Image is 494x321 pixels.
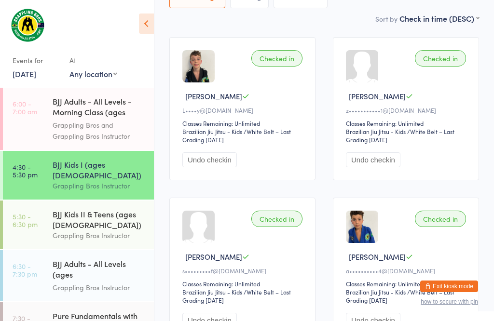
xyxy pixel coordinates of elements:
[349,91,406,101] span: [PERSON_NAME]
[346,288,406,296] div: Brazilian Jiu Jitsu - Kids
[53,282,146,293] div: Grappling Bros Instructor
[185,91,242,101] span: [PERSON_NAME]
[251,50,302,67] div: Checked in
[53,120,146,142] div: Grappling Bros and Grappling Bros Instructor
[415,50,466,67] div: Checked in
[399,13,479,24] div: Check in time (DESC)
[182,280,305,288] div: Classes Remaining: Unlimited
[13,262,37,278] time: 6:30 - 7:30 pm
[3,151,154,200] a: 4:30 -5:30 pmBJJ Kids I (ages [DEMOGRAPHIC_DATA])Grappling Bros Instructor
[3,201,154,249] a: 5:30 -6:30 pmBJJ Kids II & Teens (ages [DEMOGRAPHIC_DATA])Grappling Bros Instructor
[251,211,302,227] div: Checked in
[53,258,146,282] div: BJJ Adults - All Levels (ages [DEMOGRAPHIC_DATA]+)
[346,152,400,167] button: Undo checkin
[53,209,146,230] div: BJJ Kids II & Teens (ages [DEMOGRAPHIC_DATA])
[69,68,117,79] div: Any location
[69,53,117,68] div: At
[182,119,305,127] div: Classes Remaining: Unlimited
[349,252,406,262] span: [PERSON_NAME]
[3,88,154,150] a: 6:00 -7:00 amBJJ Adults - All Levels - Morning Class (ages [DEMOGRAPHIC_DATA]+)Grappling Bros and...
[346,106,469,114] div: z•••••••••••1@[DOMAIN_NAME]
[3,250,154,301] a: 6:30 -7:30 pmBJJ Adults - All Levels (ages [DEMOGRAPHIC_DATA]+)Grappling Bros Instructor
[182,288,242,296] div: Brazilian Jiu Jitsu - Kids
[13,100,37,115] time: 6:00 - 7:00 am
[182,106,305,114] div: L••••y@[DOMAIN_NAME]
[182,127,242,135] div: Brazilian Jiu Jitsu - Kids
[182,152,237,167] button: Undo checkin
[10,7,46,43] img: Grappling Bros Wollongong
[420,281,478,292] button: Exit kiosk mode
[346,211,378,243] img: image1737008371.png
[53,230,146,241] div: Grappling Bros Instructor
[346,280,469,288] div: Classes Remaining: Unlimited
[13,53,60,68] div: Events for
[375,14,398,24] label: Sort by
[421,298,478,305] button: how to secure with pin
[182,50,215,82] img: image1737008305.png
[53,159,146,180] div: BJJ Kids I (ages [DEMOGRAPHIC_DATA])
[13,213,38,228] time: 5:30 - 6:30 pm
[53,180,146,191] div: Grappling Bros Instructor
[185,252,242,262] span: [PERSON_NAME]
[346,267,469,275] div: a••••••••••4@[DOMAIN_NAME]
[53,96,146,120] div: BJJ Adults - All Levels - Morning Class (ages [DEMOGRAPHIC_DATA]+)
[13,163,38,178] time: 4:30 - 5:30 pm
[415,211,466,227] div: Checked in
[346,119,469,127] div: Classes Remaining: Unlimited
[182,267,305,275] div: s•••••••••f@[DOMAIN_NAME]
[13,68,36,79] a: [DATE]
[346,127,406,135] div: Brazilian Jiu Jitsu - Kids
